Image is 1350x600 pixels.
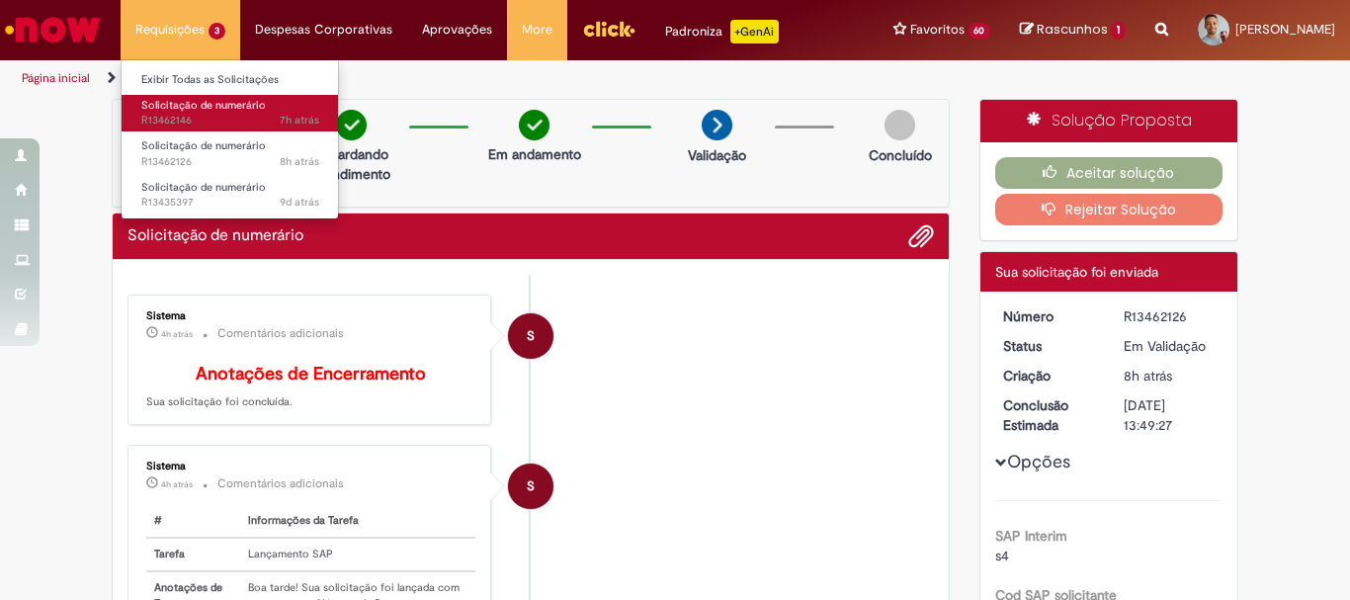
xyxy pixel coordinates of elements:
[422,20,492,40] span: Aprovações
[988,306,1110,326] dt: Número
[240,538,475,571] td: Lançamento SAP
[280,195,319,210] time: 21/08/2025 10:37:32
[988,336,1110,356] dt: Status
[161,478,193,490] time: 29/08/2025 15:51:17
[141,113,319,129] span: R13462146
[1124,367,1172,385] time: 29/08/2025 12:11:38
[255,20,392,40] span: Despesas Corporativas
[1124,336,1216,356] div: Em Validação
[146,505,240,538] th: #
[240,505,475,538] th: Informações da Tarefa
[141,195,319,211] span: R13435397
[995,547,1009,564] span: s4
[910,20,965,40] span: Favoritos
[1124,395,1216,435] div: [DATE] 13:49:27
[508,313,553,359] div: System
[995,527,1067,545] b: SAP Interim
[217,475,344,492] small: Comentários adicionais
[969,23,991,40] span: 60
[688,145,746,165] p: Validação
[303,144,399,184] p: Aguardando atendimento
[980,100,1238,142] div: Solução Proposta
[665,20,779,43] div: Padroniza
[146,461,475,472] div: Sistema
[730,20,779,43] p: +GenAi
[1124,306,1216,326] div: R13462126
[141,138,266,153] span: Solicitação de numerário
[127,227,303,245] h2: Solicitação de numerário Histórico de tíquete
[2,10,104,49] img: ServiceNow
[141,180,266,195] span: Solicitação de numerário
[1124,366,1216,386] div: 29/08/2025 12:11:38
[22,70,90,86] a: Página inicial
[146,538,240,571] th: Tarefa
[122,69,339,91] a: Exibir Todas as Solicitações
[1037,20,1108,39] span: Rascunhos
[1020,21,1126,40] a: Rascunhos
[280,113,319,128] span: 7h atrás
[527,463,535,510] span: S
[1124,367,1172,385] span: 8h atrás
[280,154,319,169] time: 29/08/2025 12:11:39
[280,154,319,169] span: 8h atrás
[527,312,535,360] span: S
[161,328,193,340] time: 29/08/2025 15:51:19
[280,113,319,128] time: 29/08/2025 12:17:22
[995,157,1223,189] button: Aceitar solução
[885,110,915,140] img: img-circle-grey.png
[508,464,553,509] div: System
[280,195,319,210] span: 9d atrás
[161,328,193,340] span: 4h atrás
[869,145,932,165] p: Concluído
[121,59,339,219] ul: Requisições
[336,110,367,140] img: check-circle-green.png
[995,194,1223,225] button: Rejeitar Solução
[141,154,319,170] span: R13462126
[522,20,552,40] span: More
[141,98,266,113] span: Solicitação de numerário
[161,478,193,490] span: 4h atrás
[988,366,1110,386] dt: Criação
[146,365,475,410] p: Sua solicitação foi concluída.
[135,20,205,40] span: Requisições
[209,23,225,40] span: 3
[217,325,344,342] small: Comentários adicionais
[519,110,549,140] img: check-circle-green.png
[1111,22,1126,40] span: 1
[988,395,1110,435] dt: Conclusão Estimada
[196,363,426,386] b: Anotações de Encerramento
[122,95,339,131] a: Aberto R13462146 : Solicitação de numerário
[146,310,475,322] div: Sistema
[995,263,1158,281] span: Sua solicitação foi enviada
[702,110,732,140] img: arrow-next.png
[122,177,339,214] a: Aberto R13435397 : Solicitação de numerário
[15,60,886,97] ul: Trilhas de página
[488,144,581,164] p: Em andamento
[908,223,934,249] button: Adicionar anexos
[122,135,339,172] a: Aberto R13462126 : Solicitação de numerário
[1235,21,1335,38] span: [PERSON_NAME]
[582,14,635,43] img: click_logo_yellow_360x200.png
